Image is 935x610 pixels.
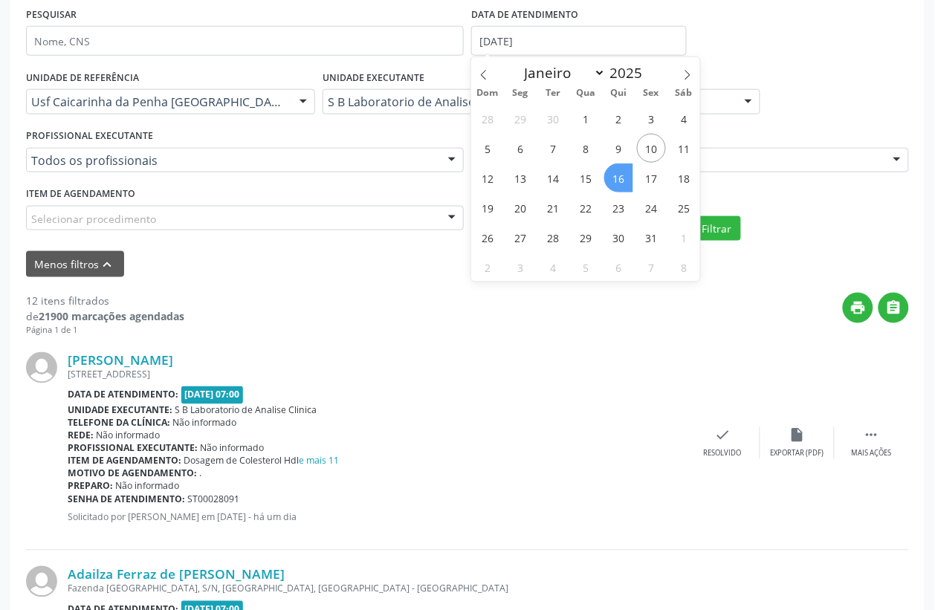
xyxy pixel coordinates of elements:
span: Outubro 15, 2025 [572,163,601,192]
b: Item de agendamento: [68,455,181,467]
label: DATA DE ATENDIMENTO [471,3,578,26]
label: Item de agendamento [26,183,135,206]
b: Senha de atendimento: [68,493,185,506]
span: Novembro 3, 2025 [506,253,535,282]
span: Outubro 31, 2025 [637,223,666,252]
span: ST00028091 [188,493,240,506]
span: Outubro 17, 2025 [637,163,666,192]
select: Month [517,62,606,83]
span: Outubro 23, 2025 [604,193,633,222]
span: Outubro 9, 2025 [604,134,633,163]
span: Qua [569,88,602,98]
b: Preparo: [68,480,113,493]
span: Usf Caicarinha da Penha [GEOGRAPHIC_DATA] [31,94,285,109]
span: Ter [537,88,569,98]
i: check [715,427,731,444]
span: Não informado [97,429,161,442]
span: Outubro 1, 2025 [572,104,601,133]
span: Dom [471,88,504,98]
span: Outubro 4, 2025 [670,104,699,133]
span: Setembro 29, 2025 [506,104,535,133]
div: de [26,308,184,324]
span: Todos os profissionais [31,153,433,168]
b: Unidade executante: [68,404,172,417]
a: e mais 11 [300,455,340,467]
b: Telefone da clínica: [68,417,170,429]
span: Setembro 30, 2025 [539,104,568,133]
label: PESQUISAR [26,3,77,26]
span: Seg [504,88,537,98]
input: Selecione um intervalo [471,26,687,56]
span: S B Laboratorio de Analise Clinica [175,404,317,417]
span: Setembro 28, 2025 [473,104,502,133]
button:  [879,293,909,323]
img: img [26,566,57,597]
b: Profissional executante: [68,442,198,455]
span: Outubro 10, 2025 [637,134,666,163]
span: Outubro 6, 2025 [506,134,535,163]
i: keyboard_arrow_up [100,256,116,273]
span: Qui [602,88,635,98]
span: Não informado [173,417,237,429]
span: Outubro 21, 2025 [539,193,568,222]
span: Selecionar procedimento [31,211,156,227]
div: Fazenda [GEOGRAPHIC_DATA], S/N, [GEOGRAPHIC_DATA], [GEOGRAPHIC_DATA] - [GEOGRAPHIC_DATA] [68,583,686,595]
p: Solicitado por [PERSON_NAME] em [DATE] - há um dia [68,511,686,524]
b: Motivo de agendamento: [68,467,197,480]
span: . [200,467,202,480]
span: Outubro 25, 2025 [670,193,699,222]
a: [PERSON_NAME] [68,352,173,369]
span: Outubro 30, 2025 [604,223,633,252]
span: Outubro 24, 2025 [637,193,666,222]
span: Outubro 22, 2025 [572,193,601,222]
input: Nome, CNS [26,26,464,56]
span: Outubro 8, 2025 [572,134,601,163]
span: Outubro 29, 2025 [572,223,601,252]
span: Novembro 8, 2025 [670,253,699,282]
span: Outubro 5, 2025 [473,134,502,163]
strong: 21900 marcações agendadas [39,309,184,323]
span: S B Laboratorio de Analise Clinica [328,94,730,109]
span: Outubro 11, 2025 [670,134,699,163]
span: Novembro 2, 2025 [473,253,502,282]
b: Rede: [68,429,94,442]
div: Exportar (PDF) [771,449,824,459]
div: Página 1 de 1 [26,324,184,337]
span: Outubro 14, 2025 [539,163,568,192]
label: UNIDADE DE REFERÊNCIA [26,66,139,89]
span: Não informado [116,480,180,493]
i:  [886,299,902,316]
span: Outubro 12, 2025 [473,163,502,192]
button: print [843,293,873,323]
div: [STREET_ADDRESS] [68,369,686,381]
input: Year [606,63,655,82]
div: Mais ações [852,449,892,459]
span: Outubro 27, 2025 [506,223,535,252]
span: Novembro 4, 2025 [539,253,568,282]
i: insert_drive_file [789,427,806,444]
a: Adailza Ferraz de [PERSON_NAME] [68,566,285,583]
span: Outubro 2, 2025 [604,104,633,133]
label: UNIDADE EXECUTANTE [323,66,424,89]
span: Outubro 20, 2025 [506,193,535,222]
button: Filtrar [694,216,741,241]
div: Resolvido [704,449,742,459]
span: Outubro 28, 2025 [539,223,568,252]
span: Novembro 1, 2025 [670,223,699,252]
span: Sex [635,88,667,98]
img: img [26,352,57,383]
span: [DATE] 07:00 [181,386,244,403]
span: Outubro 16, 2025 [604,163,633,192]
span: Outubro 18, 2025 [670,163,699,192]
span: Dosagem de Colesterol Hdl [184,455,340,467]
span: Outubro 13, 2025 [506,163,535,192]
label: PROFISSIONAL EXECUTANTE [26,125,153,148]
span: Outubro 7, 2025 [539,134,568,163]
span: Novembro 5, 2025 [572,253,601,282]
div: 12 itens filtrados [26,293,184,308]
span: Sáb [667,88,700,98]
b: Data de atendimento: [68,389,178,401]
i: print [850,299,867,316]
span: Outubro 3, 2025 [637,104,666,133]
span: Outubro 19, 2025 [473,193,502,222]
